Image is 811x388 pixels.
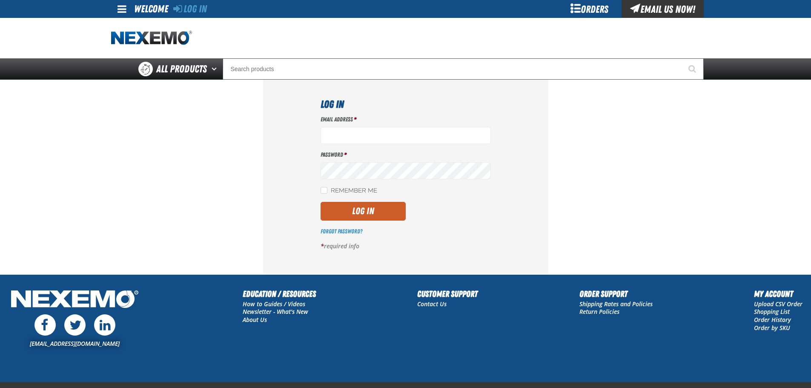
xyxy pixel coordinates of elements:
[209,58,223,80] button: Open All Products pages
[417,300,447,308] a: Contact Us
[754,324,790,332] a: Order by SKU
[30,339,120,348] a: [EMAIL_ADDRESS][DOMAIN_NAME]
[321,151,491,159] label: Password
[754,287,802,300] h2: My Account
[321,115,491,124] label: Email Address
[243,300,305,308] a: How to Guides / Videos
[417,287,478,300] h2: Customer Support
[579,287,653,300] h2: Order Support
[9,287,141,313] img: Nexemo Logo
[243,287,316,300] h2: Education / Resources
[173,3,207,15] a: Log In
[754,300,802,308] a: Upload CSV Order
[223,58,704,80] input: Search
[321,202,406,221] button: Log In
[243,316,267,324] a: About Us
[111,31,192,46] img: Nexemo logo
[579,300,653,308] a: Shipping Rates and Policies
[156,61,207,77] span: All Products
[321,187,327,194] input: Remember Me
[579,308,619,316] a: Return Policies
[321,228,362,235] a: Forgot Password?
[754,316,791,324] a: Order History
[682,58,704,80] button: Start Searching
[321,187,377,195] label: Remember Me
[243,308,308,316] a: Newsletter - What's New
[321,97,491,112] h1: Log In
[321,242,491,250] p: required info
[754,308,790,316] a: Shopping List
[111,31,192,46] a: Home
